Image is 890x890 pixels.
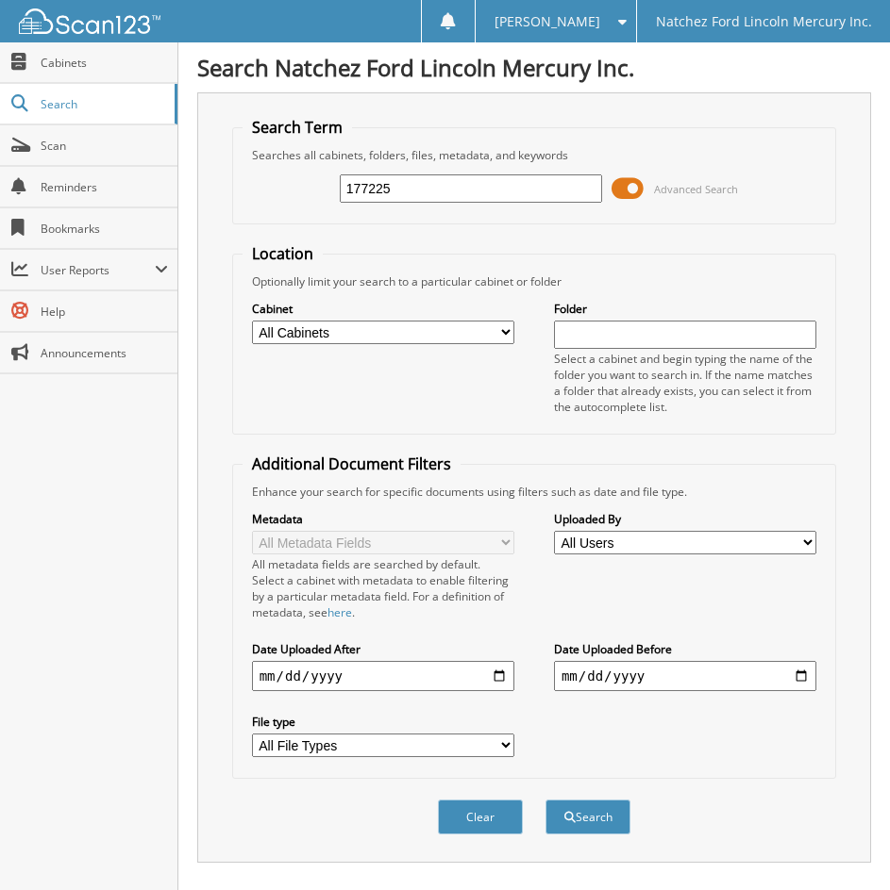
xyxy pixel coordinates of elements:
[197,52,871,83] h1: Search Natchez Ford Lincoln Mercury Inc.
[243,117,352,138] legend: Search Term
[252,556,514,620] div: All metadata fields are searched by default. Select a cabinet with metadata to enable filtering b...
[41,221,168,237] span: Bookmarks
[554,511,816,527] label: Uploaded By
[243,147,827,163] div: Searches all cabinets, folders, files, metadata, and keywords
[654,182,738,196] span: Advanced Search
[41,55,168,71] span: Cabinets
[554,661,816,691] input: end
[41,304,168,320] span: Help
[554,641,816,657] label: Date Uploaded Before
[243,243,323,264] legend: Location
[252,641,514,657] label: Date Uploaded After
[327,604,352,620] a: here
[252,301,514,317] label: Cabinet
[41,179,168,195] span: Reminders
[252,661,514,691] input: start
[554,301,816,317] label: Folder
[41,96,165,112] span: Search
[252,714,514,730] label: File type
[19,8,160,34] img: scan123-logo-white.svg
[554,351,816,415] div: Select a cabinet and begin typing the name of the folder you want to search in. If the name match...
[243,273,827,289] div: Optionally limit your search to a particular cabinet or folder
[41,138,168,154] span: Scan
[656,16,872,27] span: Natchez Ford Lincoln Mercury Inc.
[41,262,155,278] span: User Reports
[252,511,514,527] label: Metadata
[546,799,630,834] button: Search
[243,484,827,500] div: Enhance your search for specific documents using filters such as date and file type.
[438,799,523,834] button: Clear
[41,345,168,361] span: Announcements
[243,453,461,474] legend: Additional Document Filters
[495,16,600,27] span: [PERSON_NAME]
